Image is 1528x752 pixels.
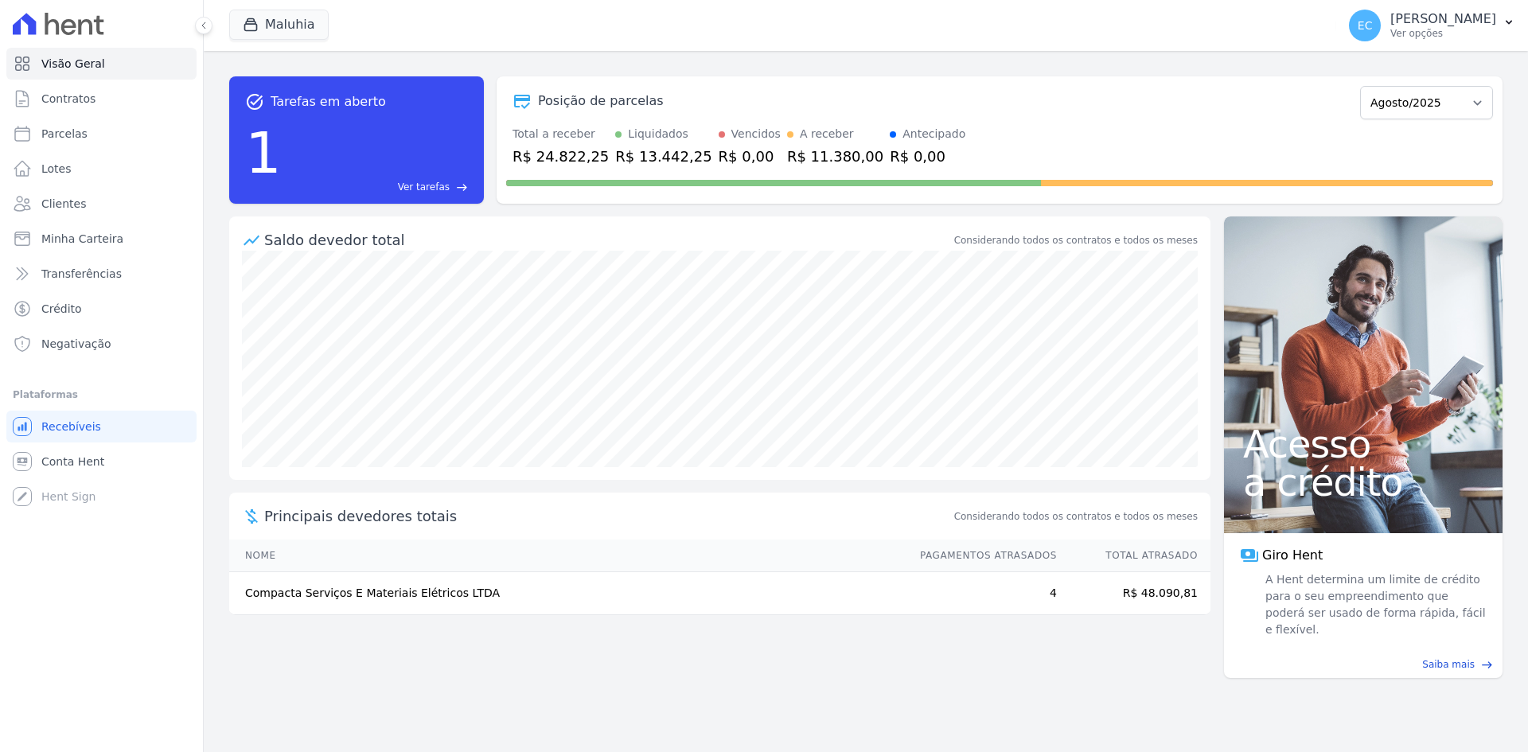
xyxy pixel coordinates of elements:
[6,258,197,290] a: Transferências
[245,111,282,194] div: 1
[6,188,197,220] a: Clientes
[1262,546,1323,565] span: Giro Hent
[890,146,965,167] div: R$ 0,00
[1234,657,1493,672] a: Saiba mais east
[41,454,104,470] span: Conta Hent
[954,233,1198,247] div: Considerando todos os contratos e todos os meses
[271,92,386,111] span: Tarefas em aberto
[245,92,264,111] span: task_alt
[905,572,1058,615] td: 4
[6,328,197,360] a: Negativação
[6,118,197,150] a: Parcelas
[1243,425,1483,463] span: Acesso
[41,419,101,434] span: Recebíveis
[288,180,468,194] a: Ver tarefas east
[1336,3,1528,48] button: EC [PERSON_NAME] Ver opções
[1481,659,1493,671] span: east
[229,540,905,572] th: Nome
[538,92,664,111] div: Posição de parcelas
[513,146,609,167] div: R$ 24.822,25
[628,126,688,142] div: Liquidados
[41,231,123,247] span: Minha Carteira
[264,505,951,527] span: Principais devedores totais
[1422,657,1475,672] span: Saiba mais
[41,91,95,107] span: Contratos
[398,180,450,194] span: Ver tarefas
[41,301,82,317] span: Crédito
[954,509,1198,524] span: Considerando todos os contratos e todos os meses
[731,126,781,142] div: Vencidos
[41,336,111,352] span: Negativação
[6,153,197,185] a: Lotes
[1058,572,1210,615] td: R$ 48.090,81
[1390,27,1496,40] p: Ver opções
[787,146,883,167] div: R$ 11.380,00
[1243,463,1483,501] span: a crédito
[41,56,105,72] span: Visão Geral
[615,146,711,167] div: R$ 13.442,25
[13,385,190,404] div: Plataformas
[41,161,72,177] span: Lotes
[1390,11,1496,27] p: [PERSON_NAME]
[1058,540,1210,572] th: Total Atrasado
[6,411,197,442] a: Recebíveis
[719,146,781,167] div: R$ 0,00
[41,126,88,142] span: Parcelas
[41,266,122,282] span: Transferências
[229,10,329,40] button: Maluhia
[456,181,468,193] span: east
[6,223,197,255] a: Minha Carteira
[800,126,854,142] div: A receber
[41,196,86,212] span: Clientes
[229,572,905,615] td: Compacta Serviços E Materiais Elétricos LTDA
[1358,20,1373,31] span: EC
[902,126,965,142] div: Antecipado
[6,293,197,325] a: Crédito
[264,229,951,251] div: Saldo devedor total
[6,48,197,80] a: Visão Geral
[6,446,197,477] a: Conta Hent
[6,83,197,115] a: Contratos
[905,540,1058,572] th: Pagamentos Atrasados
[513,126,609,142] div: Total a receber
[1262,571,1487,638] span: A Hent determina um limite de crédito para o seu empreendimento que poderá ser usado de forma ráp...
